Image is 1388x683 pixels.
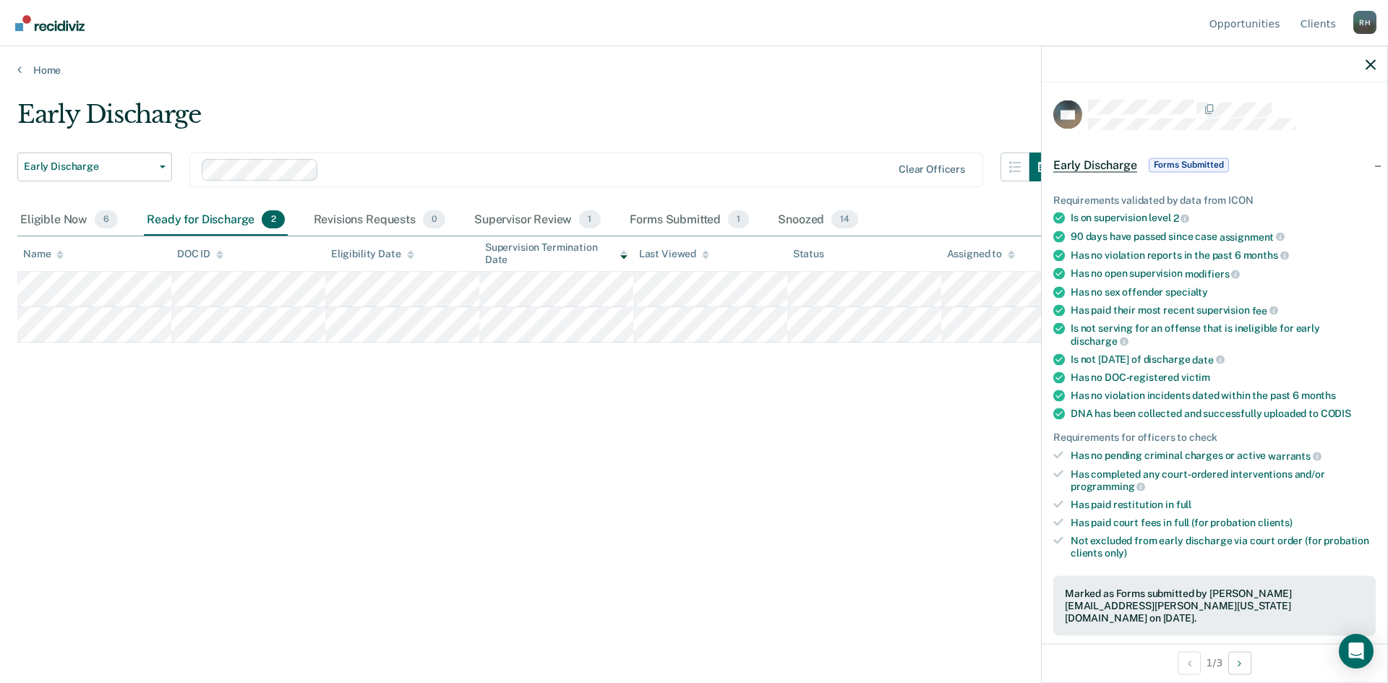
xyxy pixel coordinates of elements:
button: Next Opportunity [1228,651,1251,674]
div: Requirements validated by data from ICON [1053,194,1376,206]
div: Eligibility Date [331,248,414,260]
div: Has paid their most recent supervision [1071,304,1376,317]
div: Supervisor Review [471,205,604,236]
span: only) [1105,546,1127,558]
div: Has paid court fees in full (for probation [1071,516,1376,528]
div: Name [23,248,64,260]
div: Supervision Termination Date [485,241,627,266]
div: Last Viewed [639,248,709,260]
span: victim [1181,371,1210,383]
div: Requirements for officers to check [1053,431,1376,444]
span: date [1192,353,1224,365]
div: Snoozed [775,205,861,236]
span: months [1243,249,1289,261]
div: Has no violation reports in the past 6 [1071,249,1376,262]
span: programming [1071,481,1145,492]
div: 90 days have passed since case [1071,230,1376,243]
span: months [1301,390,1336,401]
span: assignment [1220,231,1285,242]
span: warrants [1268,450,1321,461]
div: Assigned to [947,248,1015,260]
span: Forms Submitted [1149,158,1229,172]
div: Has no violation incidents dated within the past 6 [1071,390,1376,402]
div: Not excluded from early discharge via court order (for probation clients [1071,534,1376,559]
div: Is not [DATE] of discharge [1071,353,1376,366]
div: Marked as Forms submitted by [PERSON_NAME][EMAIL_ADDRESS][PERSON_NAME][US_STATE][DOMAIN_NAME] on ... [1065,588,1364,624]
div: Revisions Requests [311,205,448,236]
div: Ready for Discharge [144,205,287,236]
div: Clear officers [899,163,965,176]
span: CODIS [1321,408,1351,419]
span: 2 [1173,212,1190,224]
div: Early DischargeForms Submitted [1042,142,1387,188]
span: 2 [262,210,284,229]
span: specialty [1165,285,1208,297]
div: Has completed any court-ordered interventions and/or [1071,468,1376,492]
span: 6 [95,210,118,229]
div: DOC ID [177,248,223,260]
div: Has no DOC-registered [1071,371,1376,384]
div: Eligible Now [17,205,121,236]
div: Open Intercom Messenger [1339,634,1374,669]
img: Recidiviz [15,15,85,31]
div: Early Discharge [17,100,1058,141]
div: R H [1353,11,1376,34]
span: 1 [728,210,749,229]
div: Has no sex offender [1071,285,1376,298]
span: 14 [831,210,858,229]
div: 1 / 3 [1042,643,1387,682]
button: Previous Opportunity [1178,651,1201,674]
span: modifiers [1185,267,1241,279]
span: discharge [1071,335,1128,346]
button: Profile dropdown button [1353,11,1376,34]
span: full [1176,499,1191,510]
div: Is not serving for an offense that is ineligible for early [1071,322,1376,347]
span: 1 [579,210,600,229]
span: Early Discharge [24,160,154,173]
a: Home [17,64,1371,77]
div: Has no open supervision [1071,267,1376,280]
div: DNA has been collected and successfully uploaded to [1071,408,1376,420]
div: Has no pending criminal charges or active [1071,450,1376,463]
span: clients) [1258,516,1293,528]
span: fee [1252,304,1278,316]
div: Status [793,248,824,260]
span: Early Discharge [1053,158,1137,172]
div: Has paid restitution in [1071,499,1376,511]
div: Is on supervision level [1071,212,1376,225]
div: Forms Submitted [627,205,753,236]
span: 0 [423,210,445,229]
